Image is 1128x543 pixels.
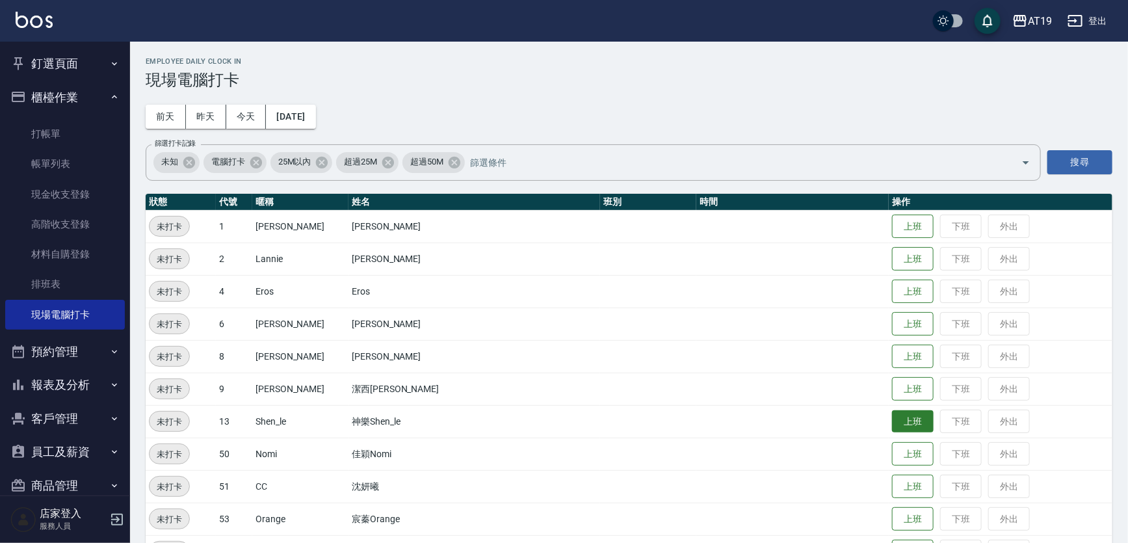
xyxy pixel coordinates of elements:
td: 9 [216,373,252,405]
td: Orange [252,503,348,535]
a: 帳單列表 [5,149,125,179]
div: 25M以內 [270,152,333,173]
span: 未打卡 [150,350,189,364]
td: 51 [216,470,252,503]
td: [PERSON_NAME] [252,373,348,405]
span: 未打卡 [150,220,189,233]
button: AT19 [1007,8,1057,34]
td: Shen_le [252,405,348,438]
button: Open [1016,152,1036,173]
td: CC [252,470,348,503]
span: 未打卡 [150,480,189,494]
td: Nomi [252,438,348,470]
span: 未打卡 [150,252,189,266]
button: 釘選頁面 [5,47,125,81]
img: Logo [16,12,53,28]
td: 宸蓁Orange [348,503,600,535]
span: 25M以內 [270,155,319,168]
a: 現場電腦打卡 [5,300,125,330]
button: 上班 [892,247,934,271]
button: 前天 [146,105,186,129]
td: [PERSON_NAME] [252,308,348,340]
span: 未打卡 [150,415,189,429]
th: 姓名 [348,194,600,211]
td: 佳穎Nomi [348,438,600,470]
div: 超過50M [402,152,465,173]
td: 13 [216,405,252,438]
td: Eros [348,275,600,308]
td: [PERSON_NAME] [252,210,348,243]
th: 班別 [600,194,696,211]
button: 昨天 [186,105,226,129]
button: 報表及分析 [5,368,125,402]
div: 超過25M [336,152,399,173]
td: [PERSON_NAME] [348,210,600,243]
a: 排班表 [5,269,125,299]
button: 搜尋 [1047,150,1112,174]
span: 未知 [153,155,186,168]
th: 暱稱 [252,194,348,211]
button: 預約管理 [5,335,125,369]
button: 上班 [892,442,934,466]
a: 現金收支登錄 [5,179,125,209]
td: 50 [216,438,252,470]
span: 未打卡 [150,512,189,526]
th: 時間 [696,194,889,211]
td: [PERSON_NAME] [348,340,600,373]
button: 客戶管理 [5,402,125,436]
button: 員工及薪資 [5,435,125,469]
td: 沈妍曦 [348,470,600,503]
button: 今天 [226,105,267,129]
a: 打帳單 [5,119,125,149]
span: 超過25M [336,155,385,168]
td: [PERSON_NAME] [252,340,348,373]
div: 電腦打卡 [203,152,267,173]
button: 櫃檯作業 [5,81,125,114]
span: 電腦打卡 [203,155,253,168]
td: [PERSON_NAME] [348,308,600,340]
td: 53 [216,503,252,535]
button: save [975,8,1001,34]
td: 2 [216,243,252,275]
th: 操作 [889,194,1112,211]
td: [PERSON_NAME] [348,243,600,275]
button: 上班 [892,312,934,336]
td: 1 [216,210,252,243]
button: 上班 [892,475,934,499]
a: 高階收支登錄 [5,209,125,239]
p: 服務人員 [40,520,106,532]
button: 上班 [892,410,934,433]
td: 神樂Shen_le [348,405,600,438]
button: [DATE] [266,105,315,129]
span: 超過50M [402,155,451,168]
button: 商品管理 [5,469,125,503]
button: 上班 [892,345,934,369]
td: Eros [252,275,348,308]
a: 材料自購登錄 [5,239,125,269]
img: Person [10,507,36,533]
th: 狀態 [146,194,216,211]
span: 未打卡 [150,382,189,396]
button: 上班 [892,215,934,239]
td: 8 [216,340,252,373]
div: AT19 [1028,13,1052,29]
h3: 現場電腦打卡 [146,71,1112,89]
th: 代號 [216,194,252,211]
button: 上班 [892,377,934,401]
input: 篩選條件 [467,151,999,174]
button: 上班 [892,507,934,531]
label: 篩選打卡記錄 [155,139,196,148]
td: 潔西[PERSON_NAME] [348,373,600,405]
span: 未打卡 [150,447,189,461]
button: 上班 [892,280,934,304]
div: 未知 [153,152,200,173]
td: 6 [216,308,252,340]
h2: Employee Daily Clock In [146,57,1112,66]
span: 未打卡 [150,317,189,331]
span: 未打卡 [150,285,189,298]
td: 4 [216,275,252,308]
button: 登出 [1062,9,1112,33]
td: Lannie [252,243,348,275]
h5: 店家登入 [40,507,106,520]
